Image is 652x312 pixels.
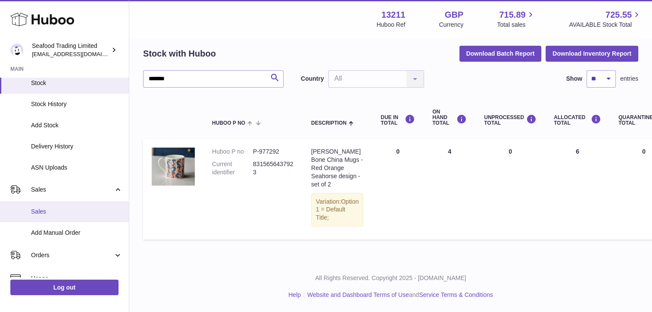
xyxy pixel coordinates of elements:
dt: Huboo P no [212,148,253,156]
label: Country [301,75,324,83]
span: Add Manual Order [31,229,122,237]
span: Usage [31,274,122,283]
span: ASN Uploads [31,164,122,172]
img: product image [152,148,195,186]
span: Option 1 = Default Title; [316,198,359,221]
td: 6 [545,139,610,240]
span: Orders [31,251,113,259]
strong: 13211 [381,9,406,21]
div: ON HAND Total [432,109,467,126]
strong: GBP [445,9,463,21]
a: Service Terms & Conditions [419,291,493,298]
div: Variation: [311,193,363,227]
a: Help [288,291,301,298]
span: Total sales [497,21,535,29]
div: [PERSON_NAME] Bone China Mugs - Red Orange Seahorse design - set of 2 [311,148,363,188]
span: AVAILABLE Stock Total [569,21,642,29]
li: and [304,291,493,299]
a: 725.55 AVAILABLE Stock Total [569,9,642,29]
div: UNPROCESSED Total [484,114,537,126]
div: Huboo Ref [377,21,406,29]
a: 715.89 Total sales [497,9,535,29]
span: 0 [642,148,646,155]
td: 0 [475,139,545,240]
dd: P-977292 [253,148,294,156]
span: entries [620,75,638,83]
div: ALLOCATED Total [554,114,601,126]
div: Currency [439,21,464,29]
span: Delivery History [31,142,122,151]
span: 725.55 [605,9,632,21]
label: Show [566,75,582,83]
div: DUE IN TOTAL [381,114,415,126]
span: [EMAIL_ADDRESS][DOMAIN_NAME] [32,50,127,57]
button: Download Inventory Report [546,46,638,61]
td: 0 [372,139,424,240]
span: Huboo P no [212,120,245,126]
dd: 8315656437923 [253,160,294,176]
img: online@rickstein.com [10,44,23,57]
span: Description [311,120,346,126]
span: Sales [31,208,122,216]
dt: Current identifier [212,160,253,176]
a: Website and Dashboard Terms of Use [307,291,409,298]
span: Stock History [31,100,122,108]
p: All Rights Reserved. Copyright 2025 - [DOMAIN_NAME] [136,274,645,282]
button: Download Batch Report [459,46,542,61]
h2: Stock with Huboo [143,48,216,60]
a: Log out [10,280,119,295]
div: Seafood Trading Limited [32,42,109,58]
td: 4 [424,139,475,240]
span: Add Stock [31,121,122,129]
span: 715.89 [499,9,525,21]
span: Sales [31,186,113,194]
span: Stock [31,79,122,87]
